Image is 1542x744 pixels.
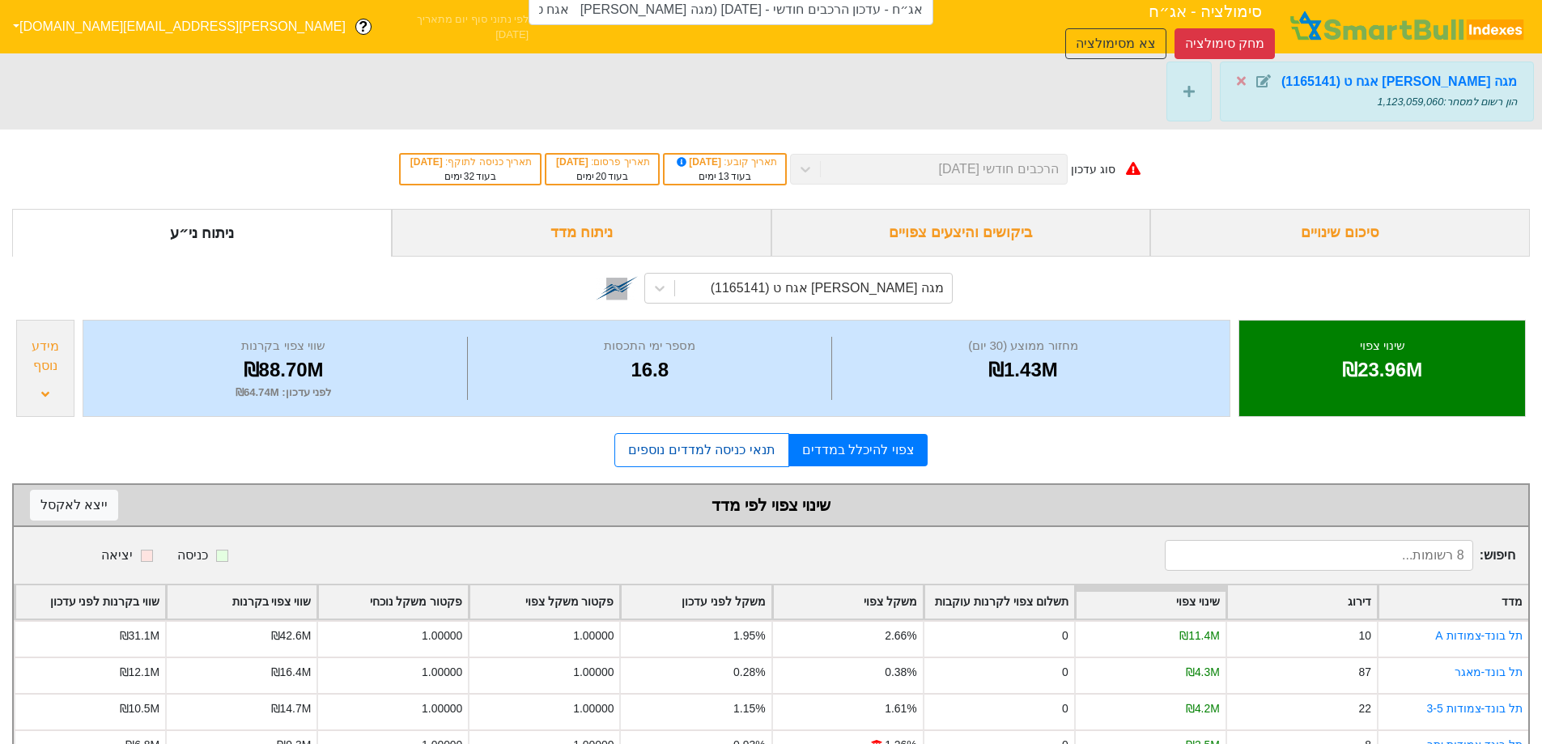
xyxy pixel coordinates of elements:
[573,700,614,717] div: 1.00000
[733,700,765,717] div: 1.15%
[836,337,1209,355] div: מחזור ממוצע (30 יום)
[674,156,724,168] span: [DATE]
[409,155,532,169] div: תאריך כניסה לתוקף :
[1378,585,1528,619] div: Toggle SortBy
[318,585,468,619] div: Toggle SortBy
[392,209,771,257] div: ניתוח מדד
[621,585,771,619] div: Toggle SortBy
[359,16,367,38] span: ?
[422,700,462,717] div: 1.00000
[733,664,765,681] div: 0.28%
[409,169,532,184] div: בעוד ימים
[556,156,591,168] span: [DATE]
[885,627,916,644] div: 2.66%
[381,11,529,43] span: לפי נתוני סוף יום מתאריך [DATE]
[422,664,462,681] div: 1.00000
[1358,664,1370,681] div: 87
[15,585,165,619] div: Toggle SortBy
[167,585,316,619] div: Toggle SortBy
[1260,337,1505,355] div: שינוי צפוי
[771,209,1151,257] div: ביקושים והיצעים צפויים
[1260,355,1505,385] div: ₪23.96M
[614,433,788,467] a: תנאי כניסה למדדים נוספים
[410,156,445,168] span: [DATE]
[1427,702,1523,715] a: תל בונד-צמודות 3-5
[836,355,1209,385] div: ₪1.43M
[673,169,777,184] div: בעוד ימים
[1281,74,1517,88] strong: מגה [PERSON_NAME] אגח ט (1165141)
[554,169,650,184] div: בעוד ימים
[1062,627,1068,644] div: 0
[1287,11,1529,43] img: SmartBull
[271,627,312,644] div: ₪42.6M
[1358,700,1370,717] div: 22
[1071,161,1115,178] div: סוג עדכון
[21,337,70,376] div: מידע נוסף
[924,585,1074,619] div: Toggle SortBy
[1186,700,1220,717] div: ₪4.2M
[104,337,463,355] div: שווי צפוי בקרנות
[464,171,474,182] span: 32
[1165,540,1515,571] span: חיפוש :
[1076,585,1226,619] div: Toggle SortBy
[789,434,928,466] a: צפוי להיכלל במדדים
[1150,209,1530,257] div: סיכום שינויים
[1227,585,1377,619] div: Toggle SortBy
[1062,664,1068,681] div: 0
[1165,540,1473,571] input: 8 רשומות...
[1377,96,1517,108] span: הון רשום למסחר : 1,123,059,060
[120,664,160,681] div: ₪12.1M
[120,627,160,644] div: ₪31.1M
[104,385,463,401] div: לפני עדכון : ₪64.74M
[673,155,777,169] div: תאריך קובע :
[12,209,392,257] div: ניתוח ני״ע
[469,585,619,619] div: Toggle SortBy
[733,627,765,644] div: 1.95%
[472,337,827,355] div: מספר ימי התכסות
[596,267,638,309] img: tase link
[596,171,606,182] span: 20
[573,664,614,681] div: 1.00000
[177,546,208,565] div: כניסה
[1062,700,1068,717] div: 0
[885,664,916,681] div: 0.38%
[1186,664,1220,681] div: ₪4.3M
[1358,627,1370,644] div: 10
[773,585,923,619] div: Toggle SortBy
[1175,28,1275,59] button: מחק סימולציה
[30,490,118,521] button: ייצא לאקסל
[711,278,944,298] div: מגה [PERSON_NAME] אגח ט (1165141)
[1065,28,1166,59] button: צא מסימולציה
[885,700,916,717] div: 1.61%
[422,627,462,644] div: 1.00000
[1179,627,1220,644] div: ₪11.4M
[271,664,312,681] div: ₪16.4M
[104,355,463,385] div: ₪88.70M
[271,700,312,717] div: ₪14.7M
[1435,629,1523,642] a: תל בונד-צמודות A
[472,355,827,385] div: 16.8
[554,155,650,169] div: תאריך פרסום :
[718,171,729,182] span: 13
[30,493,1512,517] div: שינוי צפוי לפי מדד
[1455,665,1523,678] a: תל בונד-מאגר
[573,627,614,644] div: 1.00000
[101,546,133,565] div: יציאה
[120,700,160,717] div: ₪10.5M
